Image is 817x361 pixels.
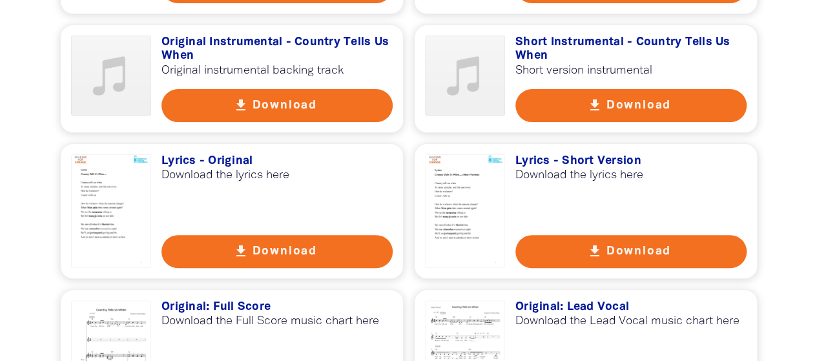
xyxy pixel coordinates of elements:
h3: Original Instrumental - Country Tells Us When [161,36,393,63]
h3: Original: Full Score [161,300,393,315]
button: get_app Download [515,235,747,268]
button: get_app Download [161,235,393,268]
h3: Original: Lead Vocal [515,300,747,315]
i: get_app [233,243,249,259]
h3: Lyrics - Short Version [515,154,747,169]
button: get_app Download [515,89,747,122]
i: get_app [233,98,249,113]
h3: Short Instrumental - Country Tells Us When [515,36,747,63]
h3: Lyrics - Original [161,154,393,169]
i: get_app [587,98,603,113]
button: get_app Download [161,89,393,122]
i: get_app [587,243,603,259]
